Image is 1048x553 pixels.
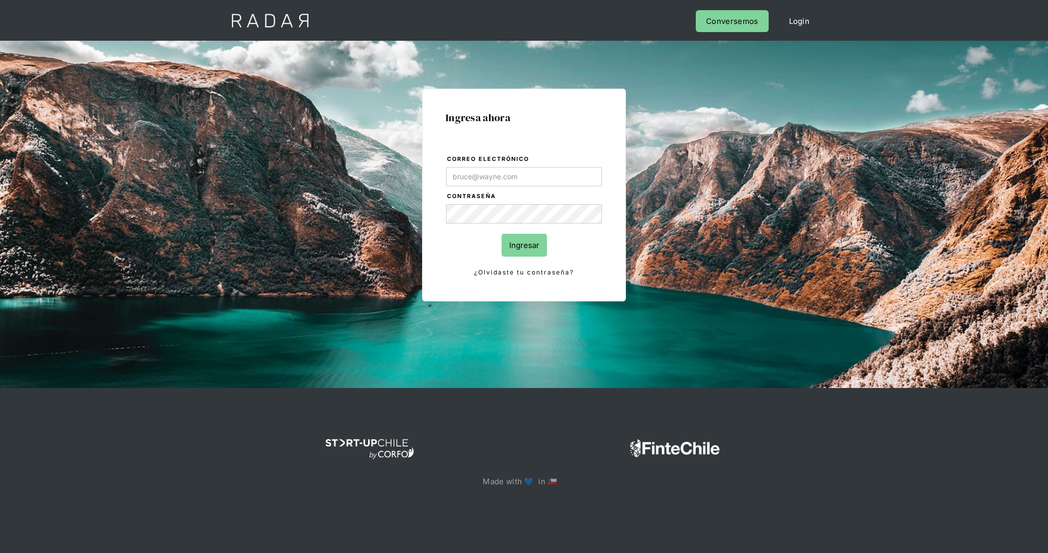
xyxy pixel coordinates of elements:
[447,154,602,164] label: Correo electrónico
[446,154,602,278] form: Login Form
[696,10,768,32] a: Conversemos
[502,234,547,257] input: Ingresar
[446,167,602,186] input: bruce@wayne.com
[779,10,820,32] a: Login
[446,112,602,123] h1: Ingresa ahora
[447,191,602,202] label: Contraseña
[446,267,602,278] a: ¿Olvidaste tu contraseña?
[483,475,565,488] p: Made with 💙 in 🇨🇱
